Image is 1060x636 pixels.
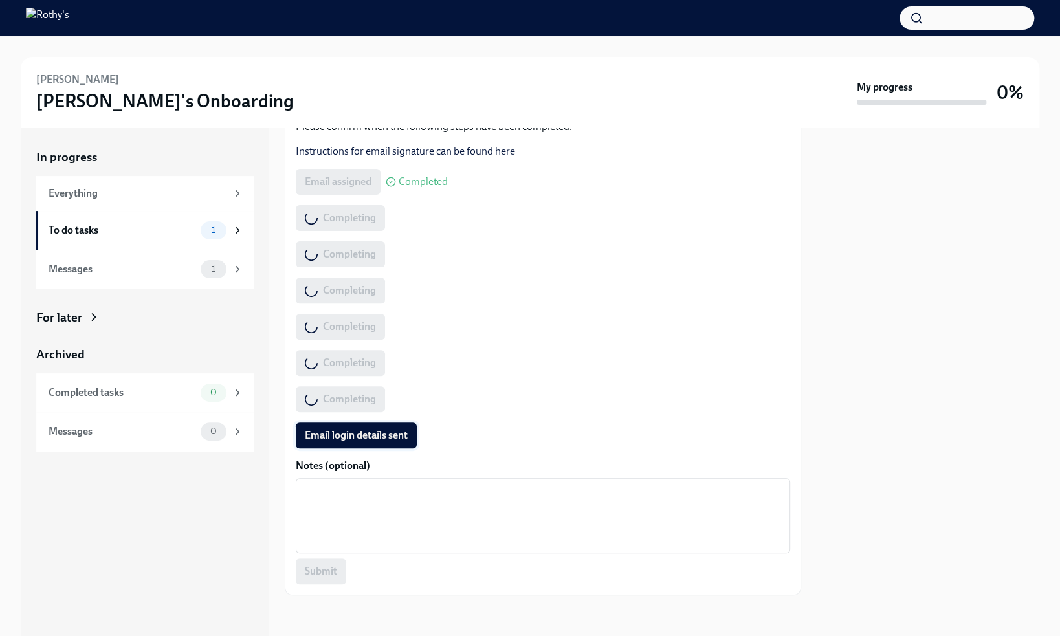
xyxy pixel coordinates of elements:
[36,309,254,326] a: For later
[36,373,254,412] a: Completed tasks0
[399,177,448,187] span: Completed
[26,8,69,28] img: Rothy's
[305,429,408,442] span: Email login details sent
[36,412,254,451] a: Messages0
[49,386,195,400] div: Completed tasks
[36,72,119,87] h6: [PERSON_NAME]
[203,388,225,397] span: 0
[49,424,195,439] div: Messages
[36,149,254,166] a: In progress
[204,225,223,235] span: 1
[36,176,254,211] a: Everything
[36,89,294,113] h3: [PERSON_NAME]'s Onboarding
[203,426,225,436] span: 0
[36,346,254,363] a: Archived
[204,264,223,274] span: 1
[997,81,1024,104] h3: 0%
[49,223,195,237] div: To do tasks
[49,186,226,201] div: Everything
[36,250,254,289] a: Messages1
[296,145,515,157] a: Instructions for email signature can be found here
[857,80,912,94] strong: My progress
[49,262,195,276] div: Messages
[36,309,82,326] div: For later
[36,211,254,250] a: To do tasks1
[296,459,790,473] label: Notes (optional)
[296,422,417,448] button: Email login details sent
